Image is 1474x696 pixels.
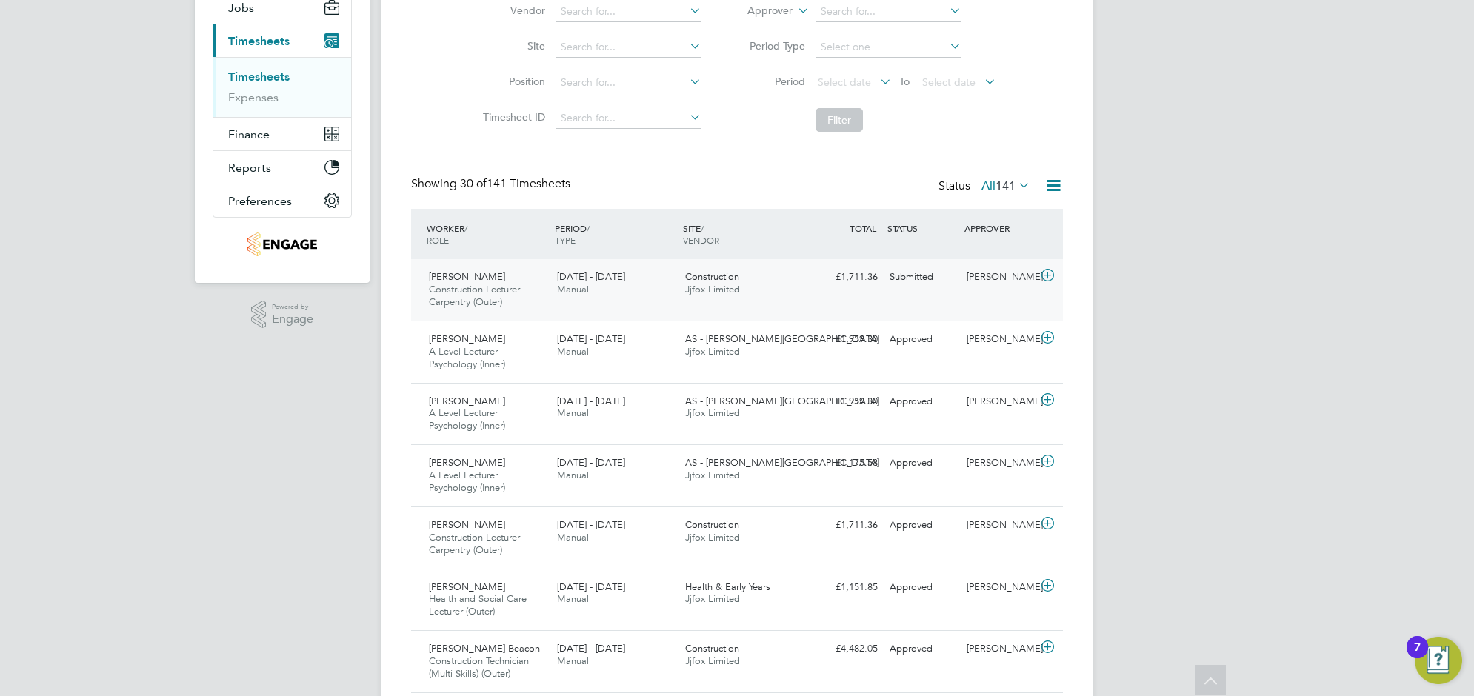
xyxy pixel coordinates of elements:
div: £1,711.36 [807,513,884,538]
div: WORKER [423,215,551,253]
div: Timesheets [213,57,351,117]
div: PERIOD [551,215,679,253]
span: Manual [557,469,589,481]
span: [PERSON_NAME] [429,395,505,407]
div: Status [938,176,1033,197]
a: Powered byEngage [251,301,314,329]
input: Search for... [556,108,701,129]
span: A Level Lecturer Psychology (Inner) [429,345,505,370]
div: [PERSON_NAME] [961,451,1038,475]
span: / [587,222,590,234]
label: Site [478,39,545,53]
input: Search for... [556,37,701,58]
span: TYPE [555,234,576,246]
span: Timesheets [228,34,290,48]
span: Powered by [272,301,313,313]
span: TOTAL [850,222,876,234]
span: AS - [PERSON_NAME][GEOGRAPHIC_DATA] [685,456,879,469]
label: Timesheet ID [478,110,545,124]
span: Manual [557,345,589,358]
span: [PERSON_NAME] [429,456,505,469]
div: Approved [884,575,961,600]
span: Construction Technician (Multi Skills) (Outer) [429,655,529,680]
span: Manual [557,283,589,295]
label: All [981,178,1030,193]
span: Construction Lecturer Carpentry (Outer) [429,283,520,308]
div: APPROVER [961,215,1038,241]
span: 141 [996,178,1016,193]
span: 30 of [460,176,487,191]
div: [PERSON_NAME] [961,265,1038,290]
span: 141 Timesheets [460,176,570,191]
span: [DATE] - [DATE] [557,395,625,407]
input: Search for... [556,1,701,22]
span: Jjfox Limited [685,469,740,481]
label: Approver [726,4,793,19]
span: VENDOR [683,234,719,246]
span: [DATE] - [DATE] [557,580,625,593]
div: Approved [884,513,961,538]
span: Jjfox Limited [685,592,740,605]
span: To [895,72,914,91]
div: £1,175.58 [807,451,884,475]
button: Finance [213,118,351,150]
span: Finance [228,127,270,141]
span: Jjfox Limited [685,531,740,543]
div: £1,959.30 [807,389,884,414]
label: Position [478,75,545,88]
div: STATUS [884,215,961,241]
span: [DATE] - [DATE] [557,270,625,283]
span: Reports [228,161,271,175]
input: Select one [816,37,961,58]
span: AS - [PERSON_NAME][GEOGRAPHIC_DATA] [685,395,879,407]
button: Filter [816,108,863,132]
span: Jjfox Limited [685,345,740,358]
span: / [464,222,467,234]
div: [PERSON_NAME] [961,513,1038,538]
div: £1,959.30 [807,327,884,352]
span: Manual [557,655,589,667]
span: [PERSON_NAME] [429,270,505,283]
div: SITE [679,215,807,253]
button: Reports [213,151,351,184]
div: £1,151.85 [807,575,884,600]
span: [DATE] - [DATE] [557,332,625,345]
div: [PERSON_NAME] [961,389,1038,414]
img: jjfox-logo-retina.png [247,232,316,256]
label: Vendor [478,4,545,17]
span: Health and Social Care Lecturer (Outer) [429,592,527,618]
div: Approved [884,389,961,414]
span: Construction [685,518,739,531]
a: Expenses [228,90,279,104]
span: Construction Lecturer Carpentry (Outer) [429,531,520,556]
div: Showing [411,176,573,192]
div: £1,711.36 [807,265,884,290]
span: [PERSON_NAME] Beacon [429,642,540,655]
span: [PERSON_NAME] [429,580,505,593]
span: [DATE] - [DATE] [557,456,625,469]
a: Timesheets [228,70,290,84]
span: Construction [685,642,739,655]
button: Timesheets [213,24,351,57]
div: £4,482.05 [807,637,884,661]
div: [PERSON_NAME] [961,575,1038,600]
span: Jobs [228,1,254,15]
div: Approved [884,327,961,352]
span: [DATE] - [DATE] [557,642,625,655]
div: [PERSON_NAME] [961,637,1038,661]
span: Engage [272,313,313,326]
div: [PERSON_NAME] [961,327,1038,352]
label: Period Type [738,39,805,53]
div: Approved [884,451,961,475]
span: [PERSON_NAME] [429,332,505,345]
button: Open Resource Center, 7 new notifications [1415,637,1462,684]
div: Submitted [884,265,961,290]
span: ROLE [427,234,449,246]
span: Manual [557,592,589,605]
span: Jjfox Limited [685,406,740,419]
button: Preferences [213,184,351,217]
span: A Level Lecturer Psychology (Inner) [429,469,505,494]
span: Select date [922,76,976,89]
span: [DATE] - [DATE] [557,518,625,531]
input: Search for... [556,73,701,93]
